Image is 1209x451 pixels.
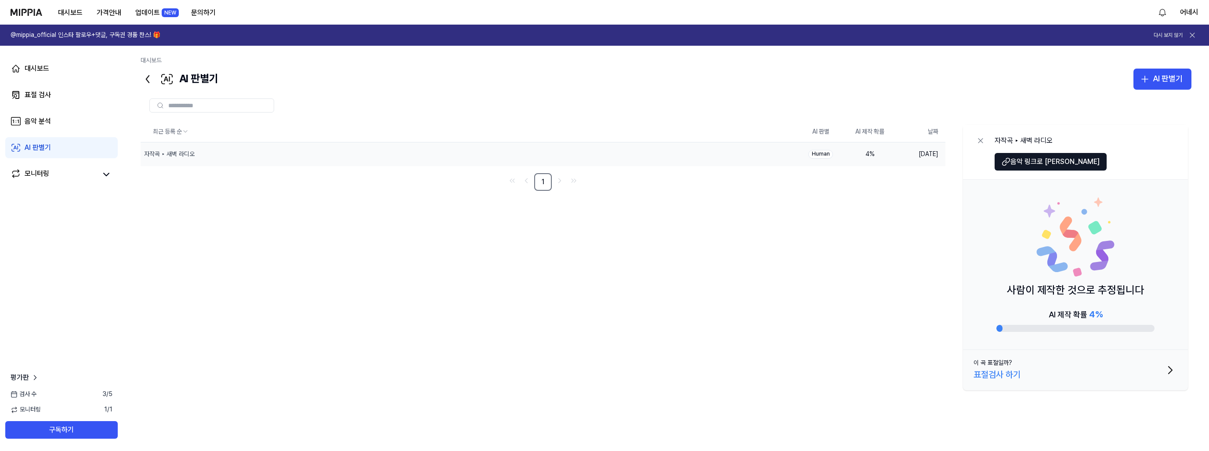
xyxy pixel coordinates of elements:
button: 구독하기 [5,421,118,439]
nav: pagination [141,173,945,191]
span: 모니터링 [11,405,41,414]
th: 날짜 [894,121,945,142]
div: 4 % [852,150,887,159]
a: 음악 링크로 [PERSON_NAME] [995,160,1107,168]
div: AI 판별기 [1153,73,1183,85]
a: 평가판 [11,372,40,383]
img: 알림 [1157,7,1168,18]
div: 모니터링 [25,168,49,181]
div: 음악 분석 [25,116,51,127]
div: AI 판별기 [141,69,218,90]
div: NEW [162,8,179,17]
button: 문의하기 [184,4,223,22]
a: 표절 검사 [5,84,118,105]
a: 대시보드 [5,58,118,79]
div: 표절검사 하기 [974,367,1021,382]
h1: @mippia_official 인스타 팔로우+댓글, 구독권 경품 찬스! 🎁 [11,31,160,40]
div: AI 제작 확률 [1049,307,1103,321]
a: Go to previous page [520,175,532,187]
span: 음악 링크로 [PERSON_NAME] [1010,156,1100,167]
div: 자작곡 ▸ 새벽 라디오 [995,135,1107,146]
img: Human [1036,197,1115,276]
span: 평가판 [11,372,29,383]
a: 대시보드 [141,57,162,64]
a: Go to last page [568,175,580,187]
div: 대시보드 [25,63,49,74]
span: 4 % [1089,309,1103,320]
div: Human [808,150,833,159]
a: Go to first page [506,175,518,187]
th: AI 제작 확률 [845,121,894,142]
button: 가격안내 [90,4,128,22]
p: 사람이 제작한 것으로 추정됩니다 [1007,282,1144,298]
a: 음악 분석 [5,111,118,132]
button: AI 판별기 [1133,69,1191,90]
div: 자작곡 ▸ 새벽 라디오 [144,150,195,159]
td: [DATE] [894,142,945,166]
span: 검사 수 [11,390,36,399]
a: Go to next page [554,175,566,187]
span: 3 / 5 [102,390,112,399]
th: AI 판별 [796,121,845,142]
button: 이 곡 표절일까?표절검사 하기 [963,350,1188,390]
button: 음악 링크로 [PERSON_NAME] [995,153,1107,171]
button: 대시보드 [51,4,90,22]
a: 업데이트NEW [128,0,184,25]
button: 업데이트NEW [128,4,184,22]
button: 어네시 [1180,7,1198,18]
a: 모니터링 [11,168,97,181]
span: 1 / 1 [104,405,112,414]
img: logo [11,9,42,16]
a: 1 [534,173,552,191]
div: 이 곡 표절일까? [974,359,1012,367]
a: AI 판별기 [5,137,118,158]
button: 다시 보지 않기 [1154,32,1183,39]
div: AI 판별기 [25,142,51,153]
div: 표절 검사 [25,90,51,100]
